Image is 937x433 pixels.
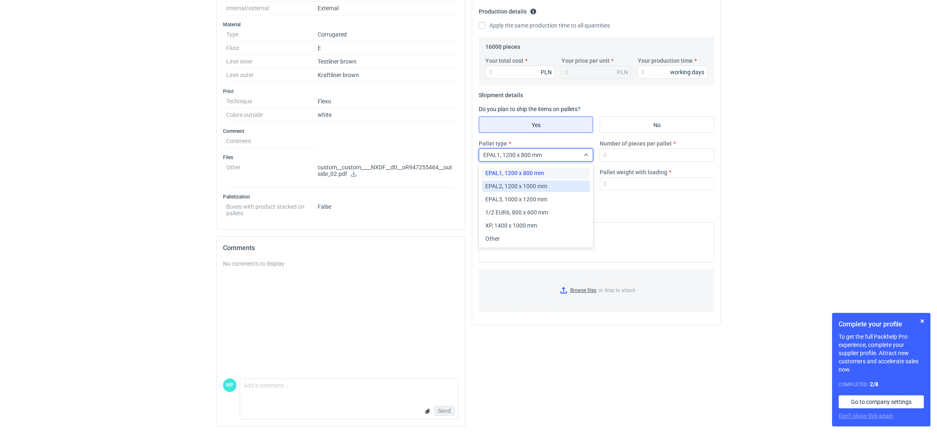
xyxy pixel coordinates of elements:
[318,2,455,15] dd: External
[562,57,610,65] label: Your price per unit
[485,66,555,79] input: 0
[479,5,537,15] legend: Production details
[223,378,237,392] div: Martyna Paroń
[434,406,455,416] button: Send
[318,68,455,82] dd: Kraftliner brown
[485,57,523,65] label: Your total cost
[223,21,458,28] h3: Material
[479,116,593,133] label: Yes
[223,243,458,253] h2: Comments
[485,235,500,243] span: Other
[485,182,547,190] span: EPAL2, 1200 x 1000 mm
[600,139,672,148] label: Number of pieces per pallet
[483,152,542,158] span: EPAL1, 1200 x 800 mm
[223,378,237,392] figcaption: MP
[485,169,544,177] span: EPAL1, 1200 x 800 mm
[226,108,318,122] dt: Colors outside
[318,108,455,122] dd: white
[226,161,318,187] dt: Other
[479,106,580,112] label: Do you plan to ship the items on pallets?
[479,21,610,30] label: Apply the same production time to all quantities
[839,395,924,408] a: Go to company settings
[318,95,455,108] dd: Flexo
[223,128,458,134] h3: Comment
[223,88,458,95] h3: Print
[839,319,924,329] h1: Complete your profile
[870,381,878,387] strong: 2 / 8
[638,57,693,65] label: Your production time
[438,408,451,414] span: Send
[226,41,318,55] dt: Flute
[318,55,455,68] dd: Testliner brown
[600,148,714,162] input: 0
[226,28,318,41] dt: Type
[318,200,455,216] dd: False
[318,28,455,41] dd: Corrugated
[839,333,924,374] p: To get the full Packhelp Pro experience, complete your supplier profile. Attract new customers an...
[223,154,458,161] h3: Files
[917,316,927,326] button: Skip for now
[617,68,628,76] div: PLN
[223,194,458,200] h3: Palletization
[318,41,455,55] dd: E
[318,164,455,178] p: custom__custom____NXDF__d0__oR947255464__outside_02.pdf
[485,208,548,216] span: 1/2 EUR6, 800 x 600 mm
[600,177,714,190] input: 0
[226,68,318,82] dt: Liner outer
[638,66,707,79] input: 0
[479,139,507,148] label: Pallet type
[226,2,318,15] dt: Internal/external
[839,380,924,389] div: Completed:
[226,55,318,68] dt: Liner inner
[541,68,552,76] div: PLN
[223,260,458,268] div: No comments to display
[226,200,318,216] dt: Boxes with product stacked on pallets
[226,95,318,108] dt: Technique
[485,221,537,230] span: XP, 1400 x 1000 mm
[600,168,667,176] label: Pallet weight with loading
[485,195,547,203] span: EPAL3, 1000 x 1200 mm
[479,269,714,311] label: or drop to attach
[226,134,318,148] dt: Comment
[479,89,523,98] legend: Shipment details
[485,40,520,50] legend: 16000 pieces
[600,116,714,133] label: No
[839,412,893,420] button: Don’t show this again
[670,68,704,76] div: working days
